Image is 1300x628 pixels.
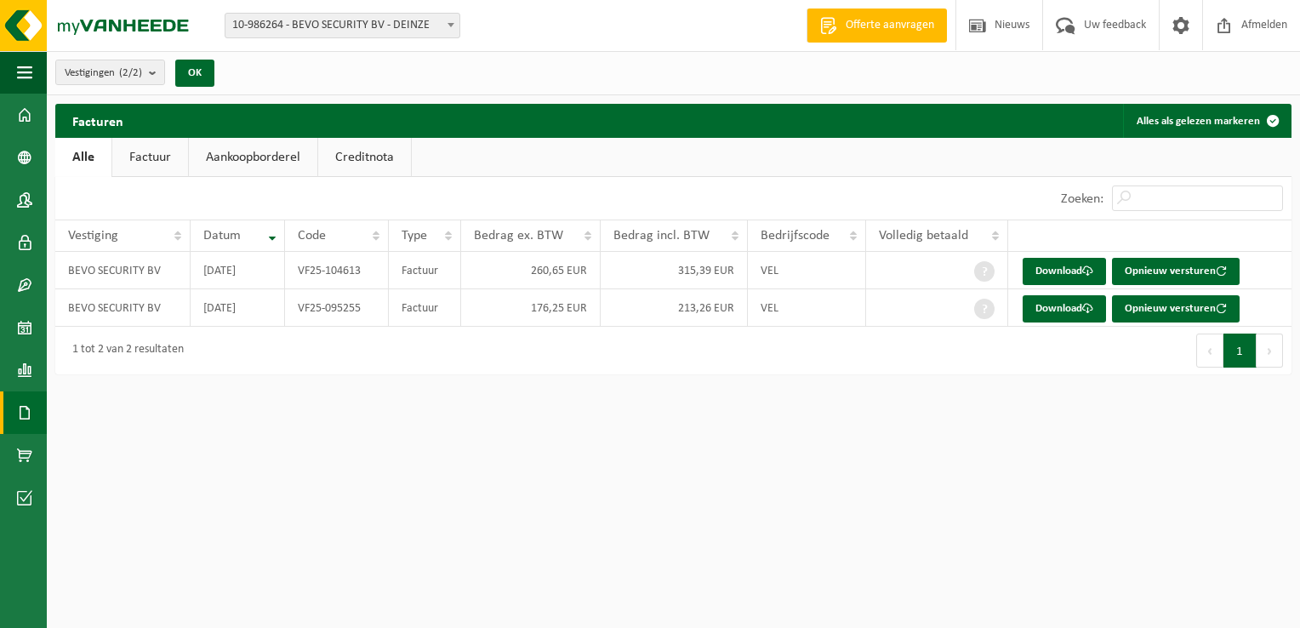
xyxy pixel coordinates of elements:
a: Factuur [112,138,188,177]
td: 213,26 EUR [601,289,748,327]
td: 260,65 EUR [461,252,601,289]
td: VEL [748,289,867,327]
a: Alle [55,138,111,177]
button: Opnieuw versturen [1112,295,1240,323]
button: Vestigingen(2/2) [55,60,165,85]
div: 1 tot 2 van 2 resultaten [64,335,184,366]
button: Alles als gelezen markeren [1123,104,1290,138]
span: Datum [203,229,241,243]
td: VF25-104613 [285,252,389,289]
h2: Facturen [55,104,140,137]
span: Code [298,229,326,243]
a: Download [1023,295,1106,323]
span: Bedrijfscode [761,229,830,243]
td: VF25-095255 [285,289,389,327]
span: 10-986264 - BEVO SECURITY BV - DEINZE [225,13,460,38]
button: Previous [1196,334,1223,368]
td: BEVO SECURITY BV [55,289,191,327]
td: [DATE] [191,289,285,327]
td: BEVO SECURITY BV [55,252,191,289]
a: Aankoopborderel [189,138,317,177]
span: Volledig betaald [879,229,968,243]
span: Type [402,229,427,243]
span: Vestigingen [65,60,142,86]
td: 315,39 EUR [601,252,748,289]
td: Factuur [389,289,461,327]
button: Next [1257,334,1283,368]
span: 10-986264 - BEVO SECURITY BV - DEINZE [225,14,459,37]
label: Zoeken: [1061,192,1103,206]
span: Offerte aanvragen [841,17,938,34]
button: Opnieuw versturen [1112,258,1240,285]
td: VEL [748,252,867,289]
span: Bedrag ex. BTW [474,229,563,243]
button: OK [175,60,214,87]
a: Download [1023,258,1106,285]
span: Bedrag incl. BTW [613,229,710,243]
button: 1 [1223,334,1257,368]
a: Offerte aanvragen [807,9,947,43]
td: 176,25 EUR [461,289,601,327]
count: (2/2) [119,67,142,78]
a: Creditnota [318,138,411,177]
span: Vestiging [68,229,118,243]
td: [DATE] [191,252,285,289]
td: Factuur [389,252,461,289]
